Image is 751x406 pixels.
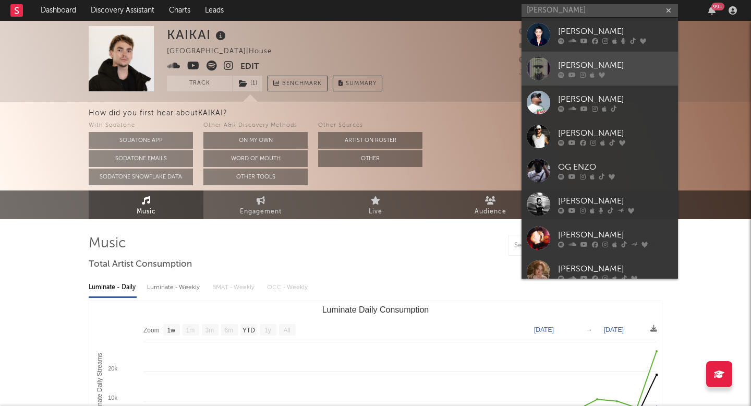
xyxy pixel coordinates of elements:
[558,93,673,105] div: [PERSON_NAME]
[283,327,290,334] text: All
[108,365,117,372] text: 20k
[522,221,678,255] a: [PERSON_NAME]
[89,150,193,167] button: Sodatone Emails
[89,107,751,120] div: How did you first hear about KAIKAI ?
[558,25,673,38] div: [PERSON_NAME]
[147,279,202,296] div: Luminate - Weekly
[522,153,678,187] a: OG ENZO
[89,279,137,296] div: Luminate - Daily
[369,206,382,218] span: Live
[519,43,555,50] span: 33,000
[711,3,724,10] div: 99 +
[519,29,544,35] span: 454
[519,57,619,64] span: 45,642 Monthly Listeners
[167,327,176,334] text: 1w
[318,150,422,167] button: Other
[89,258,192,271] span: Total Artist Consumption
[522,187,678,221] a: [PERSON_NAME]
[240,61,259,74] button: Edit
[346,81,377,87] span: Summary
[89,132,193,149] button: Sodatone App
[318,132,422,149] button: Artist on Roster
[522,4,678,17] input: Search for artists
[89,169,193,185] button: Sodatone Snowflake Data
[558,59,673,71] div: [PERSON_NAME]
[534,326,554,333] text: [DATE]
[322,305,429,314] text: Luminate Daily Consumption
[203,132,308,149] button: On My Own
[522,120,678,153] a: [PERSON_NAME]
[558,262,673,275] div: [PERSON_NAME]
[522,52,678,86] a: [PERSON_NAME]
[203,120,308,132] div: Other A&R Discovery Methods
[519,69,580,76] span: Jump Score: 69.2
[203,190,318,219] a: Engagement
[143,327,160,334] text: Zoom
[318,190,433,219] a: Live
[475,206,506,218] span: Audience
[203,169,308,185] button: Other Tools
[558,229,673,241] div: [PERSON_NAME]
[233,76,262,91] button: (1)
[433,190,548,219] a: Audience
[137,206,156,218] span: Music
[268,76,328,91] a: Benchmark
[558,127,673,139] div: [PERSON_NAME]
[522,18,678,52] a: [PERSON_NAME]
[167,45,284,58] div: [GEOGRAPHIC_DATA] | House
[243,327,255,334] text: YTD
[509,242,619,250] input: Search by song name or URL
[205,327,214,334] text: 3m
[522,86,678,120] a: [PERSON_NAME]
[225,327,234,334] text: 6m
[167,76,232,91] button: Track
[522,255,678,289] a: [PERSON_NAME]
[604,326,624,333] text: [DATE]
[558,195,673,207] div: [PERSON_NAME]
[282,78,322,90] span: Benchmark
[318,120,422,132] div: Other Sources
[558,161,673,173] div: OG ENZO
[89,120,193,132] div: With Sodatone
[203,150,308,167] button: Word Of Mouth
[240,206,282,218] span: Engagement
[708,6,716,15] button: 99+
[186,327,195,334] text: 1m
[108,395,117,401] text: 10k
[232,76,263,91] span: ( 1 )
[89,190,203,219] a: Music
[586,326,592,333] text: →
[333,76,382,91] button: Summary
[264,327,271,334] text: 1y
[167,26,228,43] div: KAIKAI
